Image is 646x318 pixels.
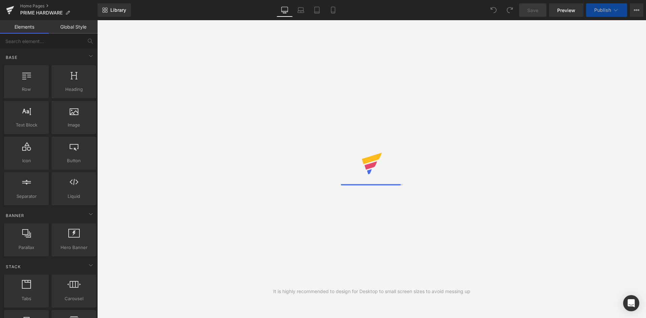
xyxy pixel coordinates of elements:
span: Base [5,54,18,61]
button: More [630,3,643,17]
div: It is highly recommended to design for Desktop to small screen sizes to avoid messing up [273,288,470,295]
span: Tabs [6,295,47,302]
a: Home Pages [20,3,98,9]
div: Open Intercom Messenger [623,295,639,311]
span: Image [53,121,94,129]
a: Laptop [293,3,309,17]
span: Icon [6,157,47,164]
span: Heading [53,86,94,93]
button: Publish [586,3,627,17]
span: PRIME HARDWARE [20,10,63,15]
span: Library [110,7,126,13]
a: Global Style [49,20,98,34]
a: Tablet [309,3,325,17]
span: Preview [557,7,575,14]
a: Desktop [277,3,293,17]
span: Parallax [6,244,47,251]
span: Text Block [6,121,47,129]
button: Undo [487,3,500,17]
span: Liquid [53,193,94,200]
span: Save [527,7,538,14]
a: New Library [98,3,131,17]
a: Preview [549,3,583,17]
a: Mobile [325,3,341,17]
span: Banner [5,212,25,219]
button: Redo [503,3,516,17]
span: Stack [5,263,22,270]
span: Publish [594,7,611,13]
span: Button [53,157,94,164]
span: Row [6,86,47,93]
span: Separator [6,193,47,200]
span: Carousel [53,295,94,302]
span: Hero Banner [53,244,94,251]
